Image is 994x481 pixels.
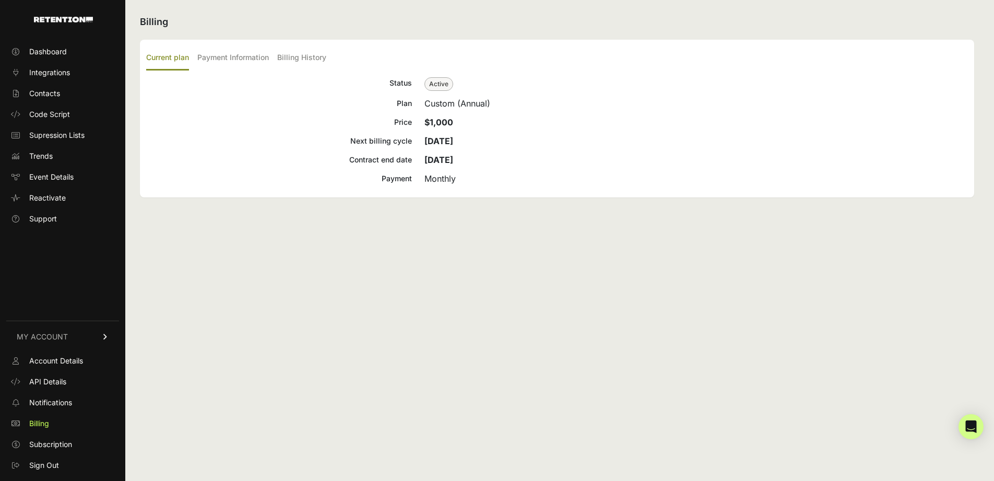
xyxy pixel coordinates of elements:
[29,172,74,182] span: Event Details
[6,373,119,390] a: API Details
[29,109,70,120] span: Code Script
[6,394,119,411] a: Notifications
[29,439,72,450] span: Subscription
[6,169,119,185] a: Event Details
[277,46,326,71] label: Billing History
[140,15,974,29] h2: Billing
[6,321,119,353] a: MY ACCOUNT
[6,106,119,123] a: Code Script
[6,353,119,369] a: Account Details
[29,46,67,57] span: Dashboard
[424,97,968,110] div: Custom (Annual)
[146,77,412,91] div: Status
[146,116,412,128] div: Price
[6,85,119,102] a: Contacts
[146,97,412,110] div: Plan
[146,135,412,147] div: Next billing cycle
[29,151,53,161] span: Trends
[146,154,412,166] div: Contract end date
[959,414,984,439] div: Open Intercom Messenger
[424,172,968,185] div: Monthly
[6,148,119,165] a: Trends
[29,88,60,99] span: Contacts
[29,214,57,224] span: Support
[424,136,453,146] strong: [DATE]
[6,457,119,474] a: Sign Out
[6,436,119,453] a: Subscription
[29,377,66,387] span: API Details
[424,77,453,91] span: Active
[6,43,119,60] a: Dashboard
[146,46,189,71] label: Current plan
[6,210,119,227] a: Support
[29,356,83,366] span: Account Details
[29,418,49,429] span: Billing
[6,127,119,144] a: Supression Lists
[29,397,72,408] span: Notifications
[197,46,269,71] label: Payment Information
[146,172,412,185] div: Payment
[29,460,59,471] span: Sign Out
[424,117,453,127] strong: $1,000
[6,64,119,81] a: Integrations
[6,415,119,432] a: Billing
[29,193,66,203] span: Reactivate
[29,130,85,140] span: Supression Lists
[424,155,453,165] strong: [DATE]
[17,332,68,342] span: MY ACCOUNT
[29,67,70,78] span: Integrations
[6,190,119,206] a: Reactivate
[34,17,93,22] img: Retention.com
